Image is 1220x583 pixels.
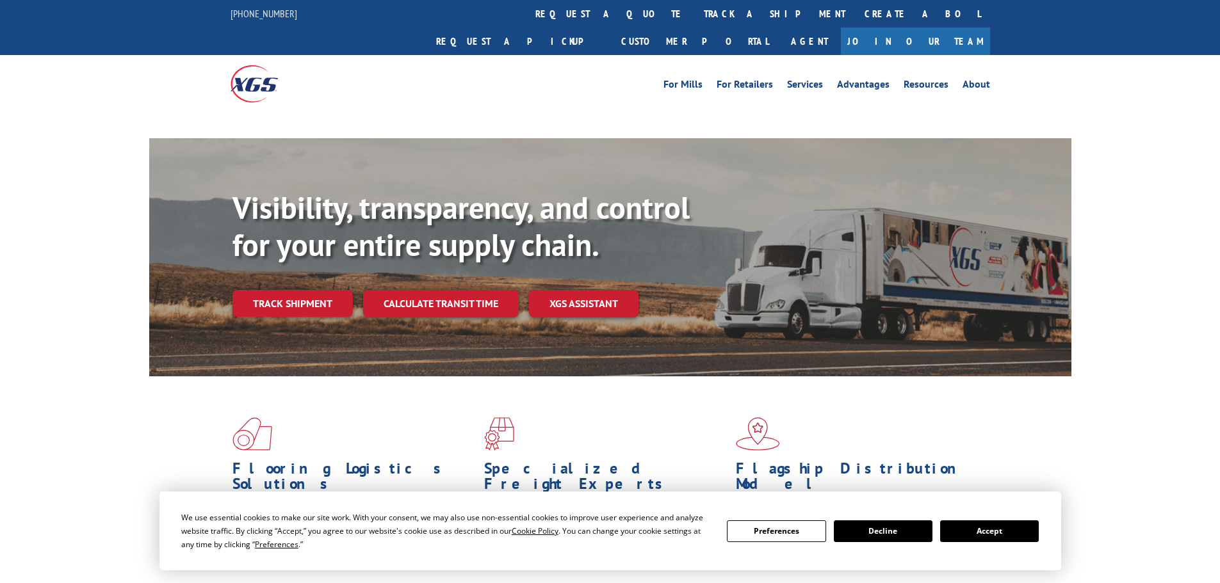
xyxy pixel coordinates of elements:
[787,79,823,93] a: Services
[904,79,948,93] a: Resources
[940,520,1039,542] button: Accept
[736,417,780,451] img: xgs-icon-flagship-distribution-model-red
[232,290,353,317] a: Track shipment
[427,28,612,55] a: Request a pickup
[717,79,773,93] a: For Retailers
[232,417,272,451] img: xgs-icon-total-supply-chain-intelligence-red
[512,525,558,536] span: Cookie Policy
[232,188,690,264] b: Visibility, transparency, and control for your entire supply chain.
[841,28,990,55] a: Join Our Team
[529,290,638,317] a: XGS ASSISTANT
[612,28,778,55] a: Customer Portal
[255,539,298,550] span: Preferences
[837,79,890,93] a: Advantages
[963,79,990,93] a: About
[727,520,826,542] button: Preferences
[363,290,519,317] a: Calculate transit time
[663,79,703,93] a: For Mills
[484,417,514,451] img: xgs-icon-focused-on-flooring-red
[159,491,1061,570] div: Cookie Consent Prompt
[231,7,297,20] a: [PHONE_NUMBER]
[834,520,932,542] button: Decline
[736,461,978,498] h1: Flagship Distribution Model
[232,461,475,498] h1: Flooring Logistics Solutions
[484,461,726,498] h1: Specialized Freight Experts
[181,511,712,551] div: We use essential cookies to make our site work. With your consent, we may also use non-essential ...
[778,28,841,55] a: Agent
